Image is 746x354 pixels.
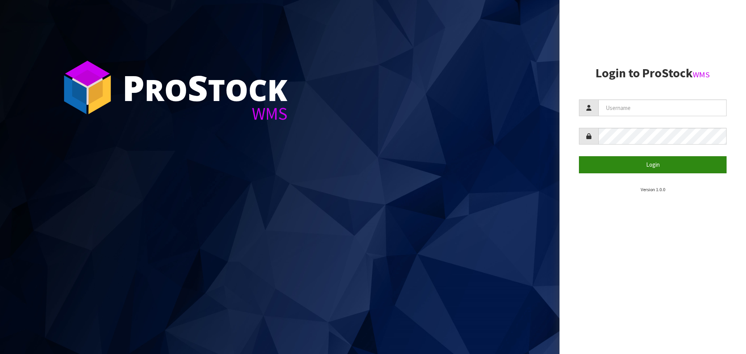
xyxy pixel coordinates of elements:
[122,105,288,122] div: WMS
[598,99,727,116] input: Username
[579,156,727,173] button: Login
[579,66,727,80] h2: Login to ProStock
[122,64,145,111] span: P
[58,58,117,117] img: ProStock Cube
[188,64,208,111] span: S
[693,70,710,80] small: WMS
[641,187,665,192] small: Version 1.0.0
[122,70,288,105] div: ro tock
